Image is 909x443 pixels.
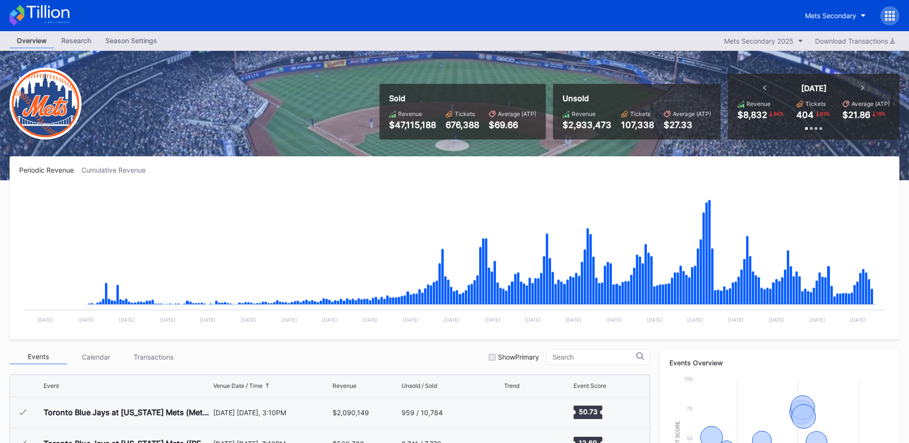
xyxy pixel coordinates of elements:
[125,350,182,364] div: Transactions
[10,68,81,140] img: New-York-Mets-Transparent.png
[333,382,357,389] div: Revenue
[498,110,536,117] div: Average (ATP)
[119,317,135,323] text: [DATE]
[798,7,873,24] button: Mets Secondary
[402,408,443,417] div: 959 / 10,784
[498,353,539,361] div: Show Primary
[574,382,606,389] div: Event Score
[19,166,81,174] div: Periodic Revenue
[322,317,338,323] text: [DATE]
[850,317,866,323] text: [DATE]
[362,317,378,323] text: [DATE]
[737,110,767,120] div: $8,832
[213,382,263,389] div: Venue Date / Time
[44,382,59,389] div: Event
[19,186,890,330] svg: Chart title
[54,34,98,47] div: Research
[504,382,519,389] div: Trend
[403,317,419,323] text: [DATE]
[389,93,536,103] div: Sold
[606,317,622,323] text: [DATE]
[241,317,256,323] text: [DATE]
[769,317,784,323] text: [DATE]
[444,317,460,323] text: [DATE]
[489,120,536,130] div: $69.66
[563,93,711,103] div: Unsold
[44,408,211,417] div: Toronto Blue Jays at [US_STATE] Mets (Mets Opening Day)
[213,408,330,417] div: [DATE] [DATE], 3:10PM
[81,166,153,174] div: Cumulative Revenue
[281,317,297,323] text: [DATE]
[484,317,500,323] text: [DATE]
[664,120,711,130] div: $27.33
[78,317,94,323] text: [DATE]
[389,120,436,130] div: $47,115,188
[621,120,654,130] div: 107,338
[398,110,422,117] div: Revenue
[669,359,890,367] div: Events Overview
[200,317,216,323] text: [DATE]
[525,317,541,323] text: [DATE]
[687,406,692,411] text: 75
[647,317,663,323] text: [DATE]
[333,408,369,417] div: $2,090,149
[687,317,703,323] text: [DATE]
[815,37,895,45] div: Download Transactions
[565,317,581,323] text: [DATE]
[446,120,479,130] div: 676,388
[572,110,596,117] div: Revenue
[810,35,899,47] button: Download Transactions
[578,408,597,416] text: 50.73
[805,12,856,20] div: Mets Secondary
[673,110,711,117] div: Average (ATP)
[37,317,53,323] text: [DATE]
[630,110,650,117] div: Tickets
[67,350,125,364] div: Calendar
[851,100,890,107] div: Average (ATP)
[402,382,437,389] div: Unsold / Sold
[10,350,67,364] div: Events
[563,120,611,130] div: $2,933,473
[796,110,814,120] div: 404
[801,83,827,93] div: [DATE]
[805,100,826,107] div: Tickets
[819,110,830,117] div: 93 %
[747,100,771,107] div: Revenue
[772,110,784,117] div: 94 %
[10,34,54,48] a: Overview
[160,317,175,323] text: [DATE]
[98,34,164,47] div: Season Settings
[809,317,825,323] text: [DATE]
[728,317,744,323] text: [DATE]
[98,34,164,48] a: Season Settings
[724,37,794,45] div: Mets Secondary 2025
[687,435,692,441] text: 50
[54,34,98,48] a: Research
[552,353,636,361] input: Search
[719,35,808,47] button: Mets Secondary 2025
[504,400,533,424] svg: Chart title
[875,110,886,117] div: 15 %
[684,376,692,382] text: 100
[842,110,870,120] div: $21.86
[455,110,475,117] div: Tickets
